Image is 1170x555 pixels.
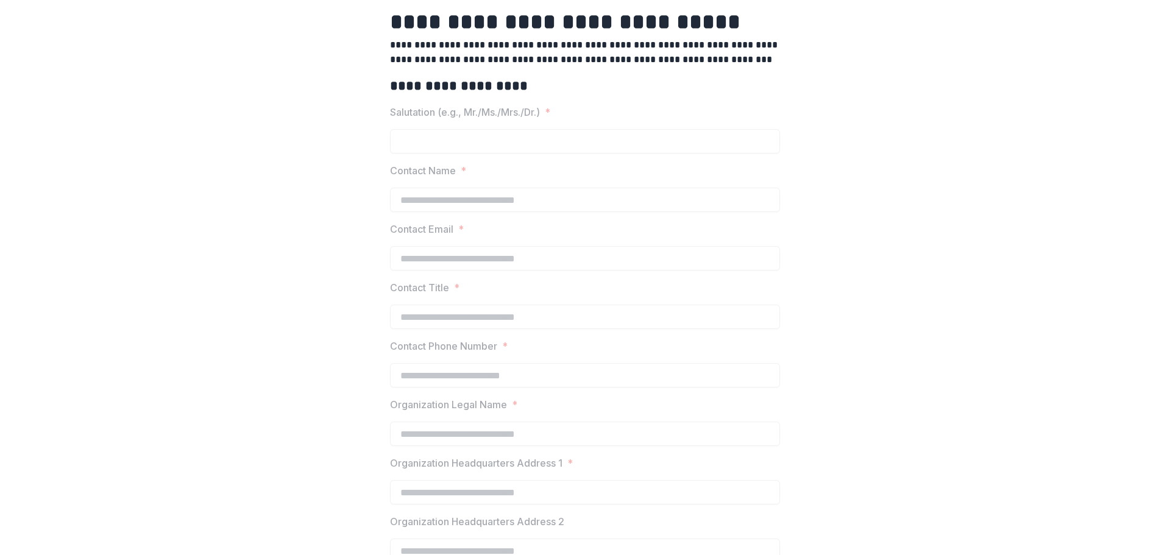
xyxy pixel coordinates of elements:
p: Salutation (e.g., Mr./Ms./Mrs./Dr.) [390,105,540,119]
p: Contact Title [390,280,449,295]
p: Organization Headquarters Address 1 [390,456,562,470]
p: Contact Name [390,163,456,178]
p: Contact Phone Number [390,339,497,353]
p: Contact Email [390,222,453,236]
p: Organization Legal Name [390,397,507,412]
p: Organization Headquarters Address 2 [390,514,564,529]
